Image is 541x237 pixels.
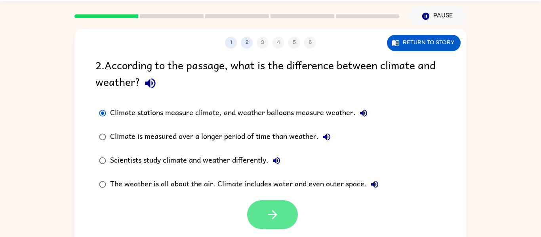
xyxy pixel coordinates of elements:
button: 2 [241,37,253,49]
button: 1 [225,37,237,49]
div: Climate is measured over a longer period of time than weather. [110,129,335,145]
div: Climate stations measure climate, and weather balloons measure weather. [110,105,371,121]
button: Scientists study climate and weather differently. [269,153,284,169]
button: Climate stations measure climate, and weather balloons measure weather. [356,105,371,121]
button: Pause [409,7,467,25]
div: 2 . According to the passage, what is the difference between climate and weather? [95,57,446,93]
div: Scientists study climate and weather differently. [110,153,284,169]
button: Return to story [387,35,461,51]
div: The weather is all about the air. Climate includes water and even outer space. [110,176,383,192]
button: Climate is measured over a longer period of time than weather. [319,129,335,145]
button: The weather is all about the air. Climate includes water and even outer space. [367,176,383,192]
